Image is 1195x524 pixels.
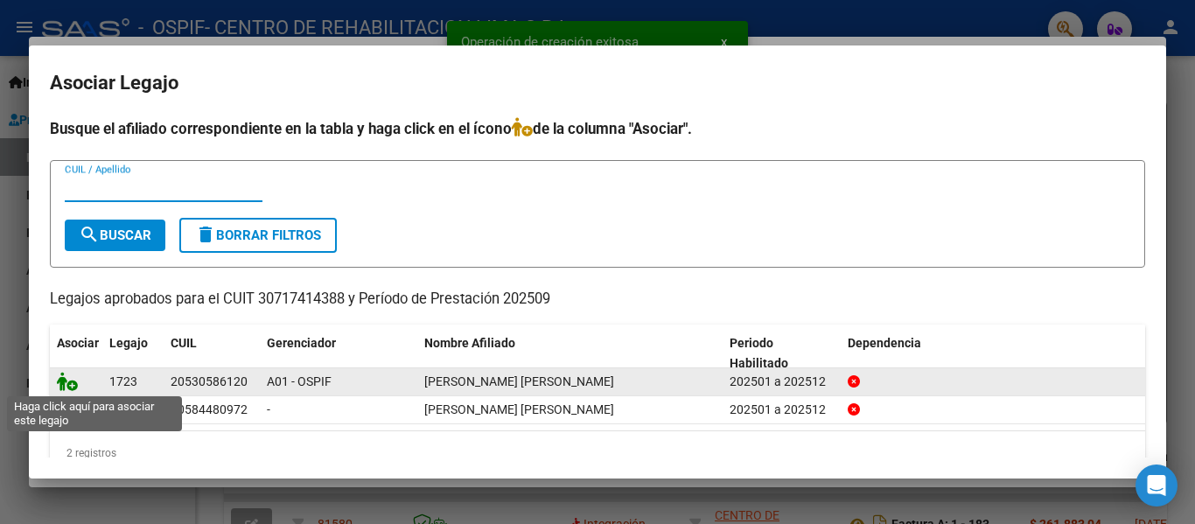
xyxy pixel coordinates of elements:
[171,400,248,420] div: 20584480972
[179,218,337,253] button: Borrar Filtros
[424,336,515,350] span: Nombre Afiliado
[109,336,148,350] span: Legajo
[102,325,164,382] datatable-header-cell: Legajo
[195,227,321,243] span: Borrar Filtros
[171,336,197,350] span: CUIL
[195,224,216,245] mat-icon: delete
[841,325,1146,382] datatable-header-cell: Dependencia
[267,402,270,416] span: -
[267,336,336,350] span: Gerenciador
[50,431,1145,475] div: 2 registros
[260,325,417,382] datatable-header-cell: Gerenciador
[730,336,788,370] span: Periodo Habilitado
[164,325,260,382] datatable-header-cell: CUIL
[417,325,723,382] datatable-header-cell: Nombre Afiliado
[730,372,834,392] div: 202501 a 202512
[79,227,151,243] span: Buscar
[65,220,165,251] button: Buscar
[50,117,1145,140] h4: Busque el afiliado correspondiente en la tabla y haga click en el ícono de la columna "Asociar".
[723,325,841,382] datatable-header-cell: Periodo Habilitado
[50,66,1145,100] h2: Asociar Legajo
[424,374,614,388] span: VILLAR ELIAN MARTIN
[50,325,102,382] datatable-header-cell: Asociar
[848,336,921,350] span: Dependencia
[424,402,614,416] span: FRANCO MILO NAHUEL ISAIAS
[730,400,834,420] div: 202501 a 202512
[1136,465,1178,507] div: Open Intercom Messenger
[79,224,100,245] mat-icon: search
[109,374,137,388] span: 1723
[109,402,137,416] span: 1704
[57,336,99,350] span: Asociar
[171,372,248,392] div: 20530586120
[267,374,332,388] span: A01 - OSPIF
[50,289,1145,311] p: Legajos aprobados para el CUIT 30717414388 y Período de Prestación 202509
